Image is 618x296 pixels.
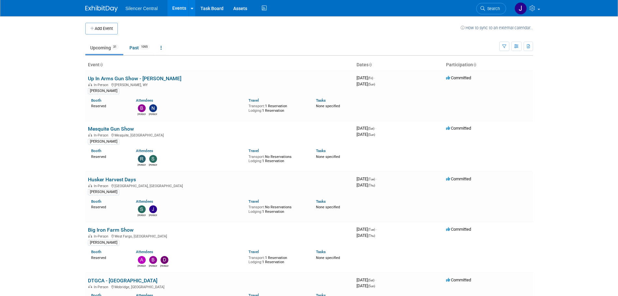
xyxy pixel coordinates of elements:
span: In-Person [94,234,110,238]
a: Booth [91,98,101,103]
div: Reserved [91,204,127,210]
span: Lodging: [248,210,262,214]
a: Search [476,3,506,14]
div: [PERSON_NAME] [88,139,119,145]
a: Attendees [136,98,153,103]
a: Husker Harvest Days [88,176,136,183]
span: None specified [316,205,340,209]
div: No Reservations 1 Reservation [248,204,306,214]
span: [DATE] [357,283,375,288]
span: Transport: [248,205,265,209]
div: Rob Young [138,163,146,167]
div: Billee Page [149,264,157,268]
img: In-Person Event [88,83,92,86]
div: [GEOGRAPHIC_DATA], [GEOGRAPHIC_DATA] [88,183,351,188]
a: Past1095 [125,42,154,54]
span: Committed [446,126,471,131]
span: (Sun) [368,133,375,136]
div: Reserved [91,254,127,260]
div: Mesquite, [GEOGRAPHIC_DATA] [88,132,351,137]
div: Reserved [91,103,127,109]
span: None specified [316,256,340,260]
span: (Tue) [368,228,375,231]
span: Lodging: [248,159,262,163]
img: Sarah Young [149,155,157,163]
div: Justin Armstrong [149,213,157,217]
span: (Thu) [368,184,375,187]
img: Rob Young [138,155,146,163]
span: [DATE] [357,132,375,137]
a: Up In Arms Gun Show - [PERSON_NAME] [88,75,181,82]
span: Transport: [248,104,265,108]
img: Jessica Crawford [515,2,527,15]
div: [PERSON_NAME], WY [88,82,351,87]
span: - [376,176,377,181]
a: Sort by Event Name [100,62,103,67]
img: Braden Hougaard [138,104,146,112]
span: [DATE] [357,82,375,86]
a: Tasks [316,148,326,153]
a: Big Iron Farm Show [88,227,134,233]
img: In-Person Event [88,285,92,288]
img: ExhibitDay [85,6,118,12]
span: Lodging: [248,260,262,264]
img: In-Person Event [88,184,92,187]
div: Braden Hougaard [138,112,146,116]
span: Search [485,6,500,11]
span: Committed [446,176,471,181]
span: - [376,227,377,232]
div: Steve Phillips [138,213,146,217]
span: 1095 [139,45,150,49]
a: Sort by Participation Type [473,62,476,67]
span: None specified [316,104,340,108]
span: Transport: [248,256,265,260]
span: 31 [111,45,118,49]
div: Noelle Kealoha [149,112,157,116]
img: In-Person Event [88,133,92,136]
th: Dates [354,59,443,71]
a: Upcoming31 [85,42,123,54]
th: Participation [443,59,533,71]
a: Travel [248,148,259,153]
span: Transport: [248,155,265,159]
img: Billee Page [149,256,157,264]
div: 1 Reservation 1 Reservation [248,254,306,264]
span: Committed [446,277,471,282]
span: - [374,75,375,80]
span: [DATE] [357,233,375,238]
div: Dayla Hughes [160,264,168,268]
span: (Sun) [368,83,375,86]
a: Tasks [316,98,326,103]
span: Silencer Central [126,6,158,11]
span: In-Person [94,184,110,188]
a: How to sync to an external calendar... [461,25,533,30]
span: Committed [446,75,471,80]
span: [DATE] [357,75,375,80]
img: Noelle Kealoha [149,104,157,112]
span: (Sat) [368,127,374,130]
span: - [375,126,376,131]
span: Committed [446,227,471,232]
button: Add Event [85,23,118,34]
a: Booth [91,148,101,153]
a: Booth [91,250,101,254]
span: - [375,277,376,282]
a: Attendees [136,148,153,153]
div: 1 Reservation 1 Reservation [248,103,306,113]
a: Travel [248,250,259,254]
a: Attendees [136,199,153,204]
div: [PERSON_NAME] [88,189,119,195]
span: [DATE] [357,277,376,282]
div: Sarah Young [149,163,157,167]
span: [DATE] [357,227,377,232]
span: (Fri) [368,76,373,80]
div: No Reservations 1 Reservation [248,153,306,163]
span: (Thu) [368,234,375,238]
div: West Fargo, [GEOGRAPHIC_DATA] [88,233,351,238]
a: Attendees [136,250,153,254]
div: Reserved [91,153,127,159]
img: Justin Armstrong [149,205,157,213]
span: [DATE] [357,176,377,181]
div: Andrew Sorenson [138,264,146,268]
a: Mesquite Gun Show [88,126,134,132]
